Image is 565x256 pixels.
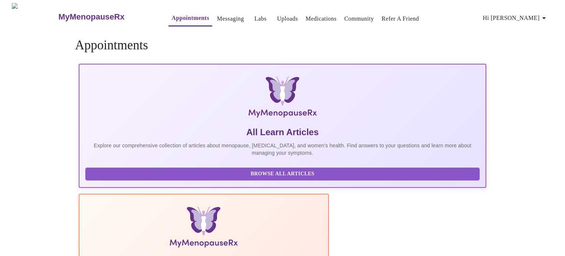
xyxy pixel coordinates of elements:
[382,14,419,24] a: Refer a Friend
[12,3,57,31] img: MyMenopauseRx Logo
[85,126,480,138] h5: All Learn Articles
[85,170,482,176] a: Browse All Articles
[57,4,154,30] a: MyMenopauseRx
[255,14,267,24] a: Labs
[277,14,298,24] a: Uploads
[306,14,337,24] a: Medications
[303,11,340,26] button: Medications
[217,14,244,24] a: Messaging
[274,11,301,26] button: Uploads
[93,169,472,179] span: Browse All Articles
[85,142,480,157] p: Explore our comprehensive collection of articles about menopause, [MEDICAL_DATA], and women's hea...
[483,13,548,23] span: Hi [PERSON_NAME]
[58,12,125,22] h3: MyMenopauseRx
[341,11,377,26] button: Community
[168,11,212,27] button: Appointments
[344,14,374,24] a: Community
[379,11,422,26] button: Refer a Friend
[85,168,480,180] button: Browse All Articles
[123,206,284,250] img: Menopause Manual
[249,11,272,26] button: Labs
[214,11,247,26] button: Messaging
[146,76,418,120] img: MyMenopauseRx Logo
[480,11,551,25] button: Hi [PERSON_NAME]
[171,13,209,23] a: Appointments
[75,38,490,53] h4: Appointments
